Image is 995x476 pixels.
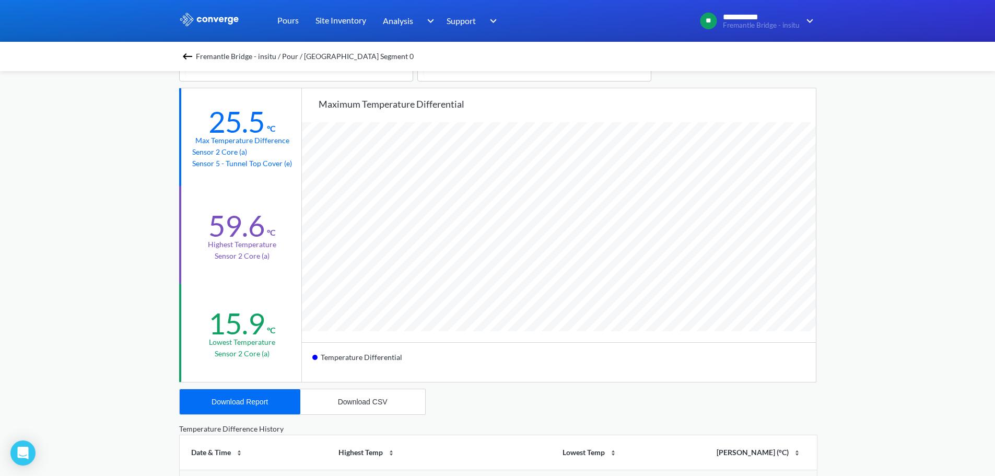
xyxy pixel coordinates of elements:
div: 59.6 [208,208,265,243]
img: sort-icon.svg [235,449,243,457]
button: Download CSV [300,389,425,414]
th: Highest Temp [255,435,478,470]
div: 15.9 [208,306,265,341]
p: Sensor 5 - Tunnel Top Cover (e) [192,158,292,169]
p: Sensor 2 Core (a) [192,146,292,158]
div: Highest temperature [208,239,276,250]
div: Download Report [212,398,268,406]
div: Lowest temperature [209,336,275,348]
th: Date & Time [180,435,256,470]
div: 25.5 [208,104,265,140]
th: Lowest Temp [478,435,701,470]
img: backspace.svg [181,50,194,63]
span: Support [447,14,476,27]
p: Sensor 2 Core (a) [215,250,270,262]
div: Temperature Differential [312,349,411,374]
th: [PERSON_NAME] (°C) [701,435,816,470]
img: sort-icon.svg [387,449,395,457]
span: Fremantle Bridge - insitu / Pour / [GEOGRAPHIC_DATA] Segment 0 [196,49,414,64]
img: logo_ewhite.svg [179,13,240,26]
div: Maximum temperature differential [319,97,816,111]
span: Analysis [383,14,413,27]
span: Fremantle Bridge - insitu [723,21,800,29]
img: downArrow.svg [800,15,816,27]
img: downArrow.svg [420,15,437,27]
div: Download CSV [338,398,388,406]
button: Download Report [180,389,300,414]
img: downArrow.svg [483,15,500,27]
div: Max temperature difference [195,135,289,146]
img: sort-icon.svg [609,449,617,457]
p: Sensor 2 Core (a) [215,348,270,359]
img: sort-icon.svg [793,449,801,457]
div: Temperature Difference History [179,423,816,435]
div: Open Intercom Messenger [10,440,36,466]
